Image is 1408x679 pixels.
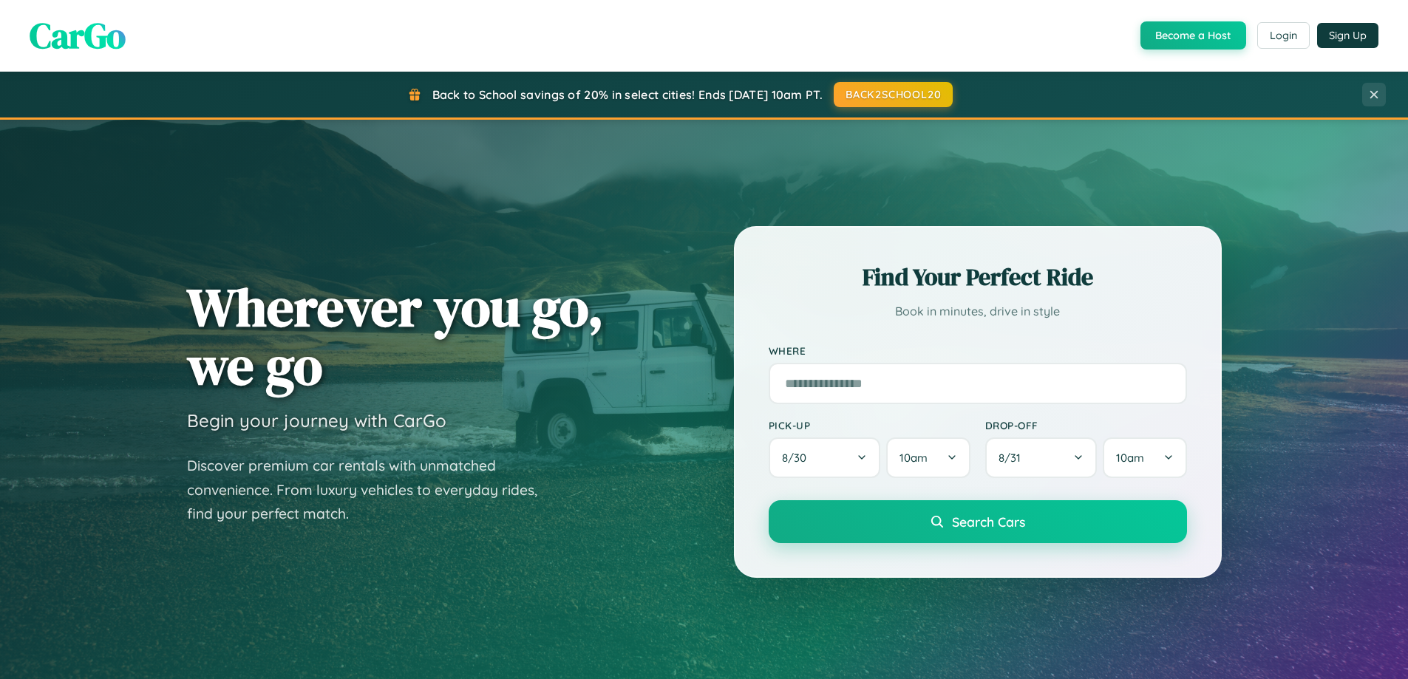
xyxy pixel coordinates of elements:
button: Login [1257,22,1310,49]
span: 8 / 31 [999,451,1028,465]
p: Book in minutes, drive in style [769,301,1187,322]
p: Discover premium car rentals with unmatched convenience. From luxury vehicles to everyday rides, ... [187,454,557,526]
h1: Wherever you go, we go [187,278,604,395]
span: CarGo [30,11,126,60]
label: Where [769,344,1187,357]
button: Sign Up [1317,23,1378,48]
h3: Begin your journey with CarGo [187,409,446,431]
span: 10am [1116,451,1144,465]
button: 8/31 [985,437,1098,478]
span: Search Cars [952,513,1025,530]
button: Become a Host [1140,21,1246,50]
span: Back to School savings of 20% in select cities! Ends [DATE] 10am PT. [432,87,823,102]
button: 10am [1103,437,1186,478]
span: 8 / 30 [782,451,814,465]
label: Drop-off [985,419,1187,431]
button: 8/30 [769,437,881,478]
label: Pick-up [769,419,970,431]
button: 10am [886,437,970,478]
button: Search Cars [769,500,1187,543]
span: 10am [899,451,928,465]
button: BACK2SCHOOL20 [834,82,953,107]
h2: Find Your Perfect Ride [769,261,1187,293]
